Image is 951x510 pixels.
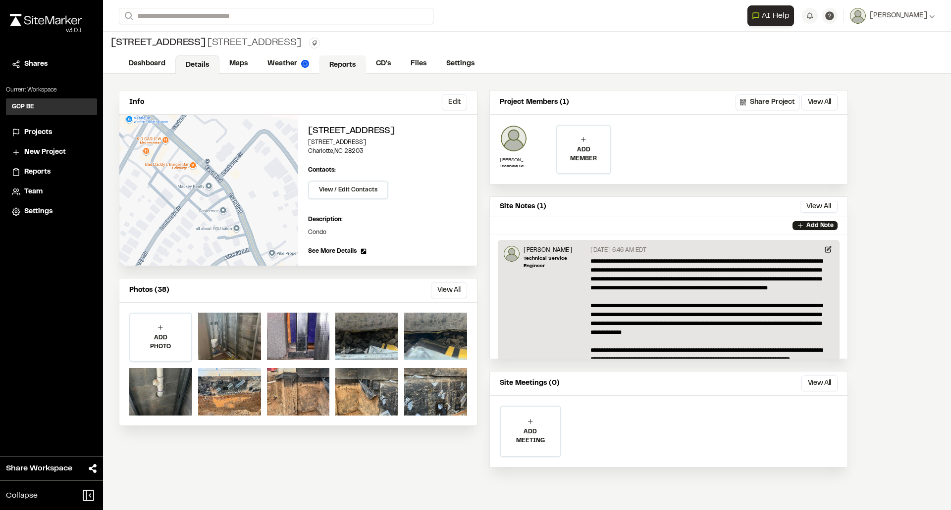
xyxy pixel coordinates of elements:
[319,55,366,74] a: Reports
[301,60,309,68] img: precipai.png
[12,186,91,197] a: Team
[501,427,560,445] p: ADD MEETING
[219,54,258,73] a: Maps
[590,246,646,255] p: [DATE] 6:46 AM EDT
[6,490,38,502] span: Collapse
[308,215,467,224] p: Description:
[436,54,484,73] a: Settings
[524,255,586,270] p: Technical Service Engineer
[129,97,144,108] p: Info
[500,97,569,108] p: Project Members (1)
[500,156,528,164] p: [PERSON_NAME]
[401,54,436,73] a: Files
[24,167,51,178] span: Reports
[308,247,357,256] span: See More Details
[801,375,838,391] button: View All
[524,246,586,255] p: [PERSON_NAME]
[500,164,528,170] p: Technical Service Engineer
[308,181,388,199] button: View / Edit Contacts
[850,8,866,24] img: User
[500,378,560,389] p: Site Meetings (0)
[12,167,91,178] a: Reports
[747,5,794,26] button: Open AI Assistant
[6,463,72,474] span: Share Workspace
[308,228,467,237] p: Condo
[442,94,467,110] button: Edit
[850,8,935,24] button: [PERSON_NAME]
[736,94,799,110] button: Share Project
[308,125,467,138] h2: [STREET_ADDRESS]
[366,54,401,73] a: CD's
[800,201,838,213] button: View All
[24,59,48,70] span: Shares
[806,221,834,230] p: Add Note
[6,86,97,94] p: Current Workspace
[175,55,219,74] a: Details
[119,54,175,73] a: Dashboard
[111,36,301,50] div: [STREET_ADDRESS]
[747,5,798,26] div: Open AI Assistant
[24,186,43,197] span: Team
[129,285,169,296] p: Photos (38)
[12,127,91,138] a: Projects
[10,14,82,26] img: rebrand.png
[308,147,467,156] p: Charlotte , NC 28203
[258,54,319,73] a: Weather
[12,206,91,217] a: Settings
[308,166,336,175] p: Contacts:
[801,94,838,110] button: View All
[24,147,66,158] span: New Project
[12,59,91,70] a: Shares
[431,282,467,298] button: View All
[130,333,191,351] p: ADD PHOTO
[309,38,320,48] button: Edit Tags
[500,125,528,152] img: Patrick Thomas
[12,147,91,158] a: New Project
[24,127,52,138] span: Projects
[500,201,546,212] p: Site Notes (1)
[308,138,467,147] p: [STREET_ADDRESS]
[762,10,790,22] span: AI Help
[111,36,206,50] span: [STREET_ADDRESS]
[12,102,34,111] h3: GCP BE
[119,8,137,24] button: Search
[504,246,520,262] img: Patrick Thomas
[10,26,82,35] div: Oh geez...please don't...
[24,206,53,217] span: Settings
[557,145,610,163] p: ADD MEMBER
[870,10,927,21] span: [PERSON_NAME]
